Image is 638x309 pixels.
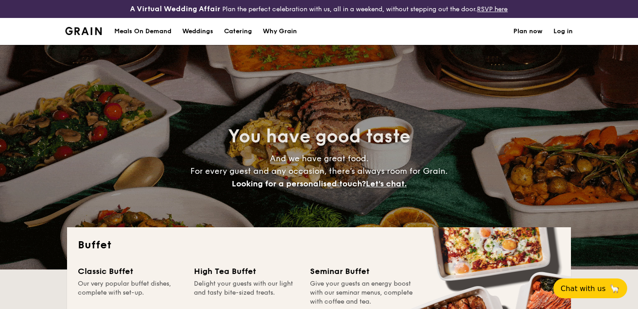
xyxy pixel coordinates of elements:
[263,18,297,45] div: Why Grain
[106,4,531,14] div: Plan the perfect celebration with us, all in a weekend, without stepping out the door.
[114,18,171,45] div: Meals On Demand
[310,279,415,306] div: Give your guests an energy boost with our seminar menus, complete with coffee and tea.
[228,126,410,147] span: You have good taste
[65,27,102,35] img: Grain
[109,18,177,45] a: Meals On Demand
[182,18,213,45] div: Weddings
[194,279,299,306] div: Delight your guests with our light and tasty bite-sized treats.
[609,283,620,294] span: 🦙
[513,18,543,45] a: Plan now
[130,4,220,14] h4: A Virtual Wedding Affair
[224,18,252,45] h1: Catering
[232,179,366,189] span: Looking for a personalised touch?
[78,265,183,278] div: Classic Buffet
[177,18,219,45] a: Weddings
[65,27,102,35] a: Logotype
[219,18,257,45] a: Catering
[553,278,627,298] button: Chat with us🦙
[366,179,407,189] span: Let's chat.
[190,154,448,189] span: And we have great food. For every guest and any occasion, there’s always room for Grain.
[477,5,508,13] a: RSVP here
[561,284,606,293] span: Chat with us
[78,279,183,306] div: Our very popular buffet dishes, complete with set-up.
[78,238,560,252] h2: Buffet
[310,265,415,278] div: Seminar Buffet
[257,18,302,45] a: Why Grain
[194,265,299,278] div: High Tea Buffet
[553,18,573,45] a: Log in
